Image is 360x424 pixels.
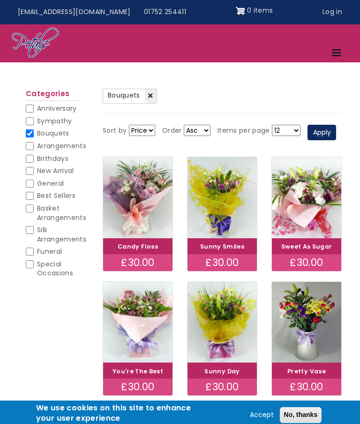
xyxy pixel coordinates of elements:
[103,89,157,104] a: Bouquets
[103,254,172,271] div: £30.00
[112,367,163,375] a: You're The Best
[103,282,172,363] img: You're The Best
[103,125,127,136] label: Sort by
[26,90,81,101] h2: Categories
[37,141,86,151] span: Arrangements
[37,179,64,188] span: General
[187,254,257,271] div: £30.00
[11,27,60,60] img: Home
[37,116,72,126] span: Sympathy
[187,282,257,363] img: Sunny Day
[37,225,86,244] span: Silk Arrangements
[103,157,172,238] img: Candy Floss
[287,367,326,375] a: Pretty Vase
[187,379,257,395] div: £30.00
[137,3,193,21] a: 01752 254411
[307,125,336,141] button: Apply
[281,242,332,250] a: Sweet As Sugar
[272,254,341,271] div: £30.00
[37,247,62,256] span: Funeral
[37,166,74,175] span: New Arrival
[37,191,75,200] span: Best Sellers
[103,379,172,395] div: £30.00
[246,409,277,421] button: Accept
[37,154,68,163] span: Birthdays
[272,157,341,238] img: Sweet As Sugar
[204,367,240,375] a: Sunny Day
[108,91,140,100] span: Bouquets
[162,125,182,136] label: Order
[118,242,158,250] a: Candy Floss
[187,157,257,238] img: Sunny Smiles
[236,3,245,18] img: Shopping cart
[217,125,270,136] label: Items per page
[200,242,244,250] a: Sunny Smiles
[37,204,86,222] span: Basket Arrangements
[272,379,341,395] div: £30.00
[37,104,77,113] span: Anniversary
[37,259,73,278] span: Special Occasions
[316,3,349,21] a: Log in
[36,403,209,424] h2: We use cookies on this site to enhance your user experience
[37,129,69,138] span: Bouquets
[236,3,273,18] a: Shopping cart 0 items
[247,6,273,15] span: 0 items
[272,282,341,363] img: Pretty Vase
[280,407,322,423] button: No, thanks
[11,3,137,21] a: [EMAIL_ADDRESS][DOMAIN_NAME]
